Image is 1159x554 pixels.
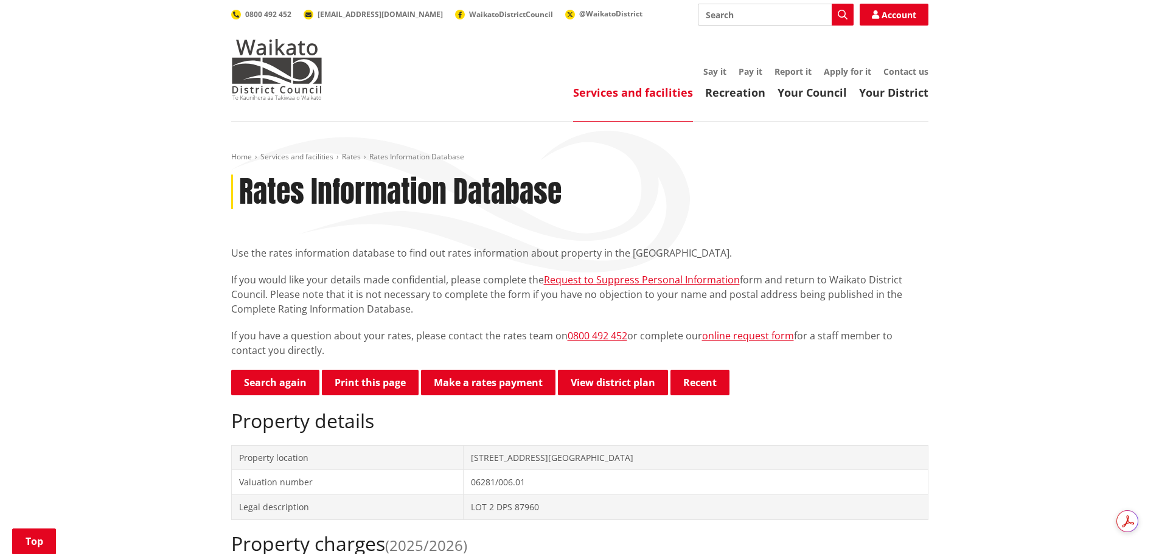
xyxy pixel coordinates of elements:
[464,470,928,495] td: 06281/006.01
[703,66,726,77] a: Say it
[231,246,928,260] p: Use the rates information database to find out rates information about property in the [GEOGRAPHI...
[568,329,627,342] a: 0800 492 452
[579,9,642,19] span: @WaikatoDistrict
[565,9,642,19] a: @WaikatoDistrict
[1103,503,1147,547] iframe: Messenger Launcher
[698,4,854,26] input: Search input
[231,470,464,495] td: Valuation number
[859,85,928,100] a: Your District
[231,445,464,470] td: Property location
[455,9,553,19] a: WaikatoDistrictCouncil
[883,66,928,77] a: Contact us
[231,151,252,162] a: Home
[464,445,928,470] td: [STREET_ADDRESS][GEOGRAPHIC_DATA]
[421,370,555,395] a: Make a rates payment
[322,370,419,395] button: Print this page
[231,328,928,358] p: If you have a question about your rates, please contact the rates team on or complete our for a s...
[245,9,291,19] span: 0800 492 452
[469,9,553,19] span: WaikatoDistrictCouncil
[239,175,562,210] h1: Rates Information Database
[670,370,729,395] button: Recent
[231,272,928,316] p: If you would like your details made confidential, please complete the form and return to Waikato ...
[464,494,928,519] td: LOT 2 DPS 87960
[369,151,464,162] span: Rates Information Database
[824,66,871,77] a: Apply for it
[778,85,847,100] a: Your Council
[739,66,762,77] a: Pay it
[231,152,928,162] nav: breadcrumb
[231,9,291,19] a: 0800 492 452
[318,9,443,19] span: [EMAIL_ADDRESS][DOMAIN_NAME]
[558,370,668,395] a: View district plan
[342,151,361,162] a: Rates
[231,494,464,519] td: Legal description
[705,85,765,100] a: Recreation
[260,151,333,162] a: Services and facilities
[231,409,928,432] h2: Property details
[860,4,928,26] a: Account
[544,273,740,286] a: Request to Suppress Personal Information
[573,85,693,100] a: Services and facilities
[304,9,443,19] a: [EMAIL_ADDRESS][DOMAIN_NAME]
[231,39,322,100] img: Waikato District Council - Te Kaunihera aa Takiwaa o Waikato
[774,66,812,77] a: Report it
[12,528,56,554] a: Top
[231,370,319,395] a: Search again
[702,329,794,342] a: online request form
